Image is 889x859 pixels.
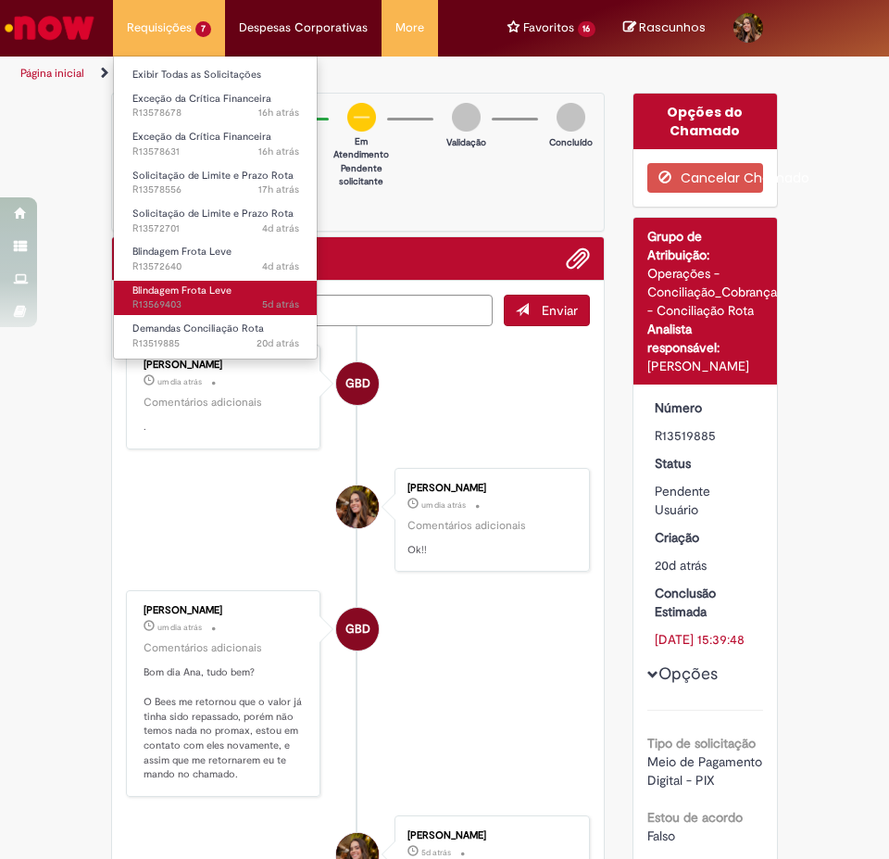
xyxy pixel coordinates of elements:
[257,336,299,350] time: 11/09/2025 09:13:24
[655,482,758,519] div: Pendente Usuário
[395,19,424,37] span: More
[633,94,778,149] div: Opções do Chamado
[114,65,318,85] a: Exibir Todas as Solicitações
[647,809,743,826] b: Estou de acordo
[407,483,570,494] div: [PERSON_NAME]
[647,264,764,320] div: Operações - Conciliação_Cobrança - Conciliação Rota
[655,556,758,575] div: 11/09/2025 09:13:23
[655,630,758,649] div: [DATE] 15:39:48
[336,486,379,528] div: Ana Clara Lopes Maciel
[114,127,318,161] a: Aberto R13578631 : Exceção da Crítica Financeira
[114,281,318,315] a: Aberto R13569403 : Blindagem Frota Leve
[336,608,379,651] div: Gabriely Barros De Lira
[523,19,574,37] span: Favoritos
[157,376,202,387] time: 29/09/2025 09:01:09
[647,227,764,264] div: Grupo de Atribuição:
[127,19,192,37] span: Requisições
[132,297,299,312] span: R13569403
[239,19,368,37] span: Despesas Corporativas
[132,207,294,221] span: Solicitação de Limite e Prazo Rota
[114,166,318,200] a: Aberto R13578556 : Solicitação de Limite e Prazo Rota
[421,847,451,858] time: 25/09/2025 15:10:26
[504,295,590,326] button: Enviar
[421,499,466,511] span: um dia atrás
[345,361,370,406] span: GBD
[452,103,481,132] img: img-circle-grey.png
[623,19,706,36] a: No momento, sua lista de rascunhos tem 0 Itens
[421,499,466,511] time: 29/09/2025 08:46:05
[132,92,271,106] span: Exceção da Crítica Financeira
[144,640,262,656] small: Comentários adicionais
[257,336,299,350] span: 20d atrás
[336,362,379,405] div: Gabriely Barros De Lira
[258,183,299,196] time: 29/09/2025 17:25:13
[421,847,451,858] span: 5d atrás
[144,605,306,616] div: [PERSON_NAME]
[132,130,271,144] span: Exceção da Crítica Financeira
[114,319,318,353] a: Aberto R13519885 : Demandas Conciliação Rota
[258,145,299,158] span: 16h atrás
[333,162,389,189] p: Pendente solicitante
[549,136,593,149] p: Concluído
[132,245,232,259] span: Blindagem Frota Leve
[655,426,758,445] div: R13519885
[157,376,202,387] span: um dia atrás
[647,753,766,789] span: Meio de Pagamento Digital - PIX
[132,259,299,274] span: R13572640
[114,204,318,238] a: Aberto R13572701 : Solicitação de Limite e Prazo Rota
[655,557,707,574] span: 20d atrás
[262,221,299,235] span: 4d atrás
[641,528,771,547] dt: Criação
[20,66,84,81] a: Página inicial
[195,21,211,37] span: 7
[113,56,318,360] ul: Requisições
[132,336,299,351] span: R13519885
[647,357,764,375] div: [PERSON_NAME]
[407,830,570,841] div: [PERSON_NAME]
[132,106,299,120] span: R13578678
[132,169,294,183] span: Solicitação de Limite e Prazo Rota
[114,242,318,276] a: Aberto R13572640 : Blindagem Frota Leve
[407,518,526,534] small: Comentários adicionais
[566,246,590,271] button: Adicionar anexos
[258,106,299,120] time: 29/09/2025 17:45:13
[132,284,232,297] span: Blindagem Frota Leve
[132,221,299,236] span: R13572701
[647,735,756,752] b: Tipo de solicitação
[345,607,370,651] span: GBD
[641,584,771,621] dt: Conclusão Estimada
[262,259,299,273] time: 27/09/2025 08:23:44
[132,322,264,335] span: Demandas Conciliação Rota
[557,103,585,132] img: img-circle-grey.png
[647,320,764,357] div: Analista responsável:
[258,106,299,120] span: 16h atrás
[132,145,299,159] span: R13578631
[407,543,570,558] p: Ok!!
[144,395,262,411] small: Comentários adicionais
[641,454,771,473] dt: Status
[347,103,376,132] img: circle-minus.png
[647,827,675,844] span: Falso
[542,302,578,319] span: Enviar
[578,21,596,37] span: 16
[262,297,299,311] time: 26/09/2025 09:37:52
[655,557,707,574] time: 11/09/2025 09:13:23
[262,259,299,273] span: 4d atrás
[258,183,299,196] span: 17h atrás
[144,665,306,782] p: Bom dia Ana, tudo bem? O Bees me retornou que o valor já tinha sido repassado, porém não temos na...
[144,360,306,371] div: [PERSON_NAME]
[157,622,202,633] time: 29/09/2025 08:06:45
[144,420,306,435] p: .
[333,135,389,162] p: Em Atendimento
[114,89,318,123] a: Aberto R13578678 : Exceção da Crítica Financeira
[641,398,771,417] dt: Número
[647,163,764,193] button: Cancelar Chamado
[262,297,299,311] span: 5d atrás
[262,221,299,235] time: 27/09/2025 09:27:23
[258,145,299,158] time: 29/09/2025 17:36:21
[14,57,431,91] ul: Trilhas de página
[639,19,706,36] span: Rascunhos
[132,183,299,197] span: R13578556
[446,136,486,149] p: Validação
[157,622,202,633] span: um dia atrás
